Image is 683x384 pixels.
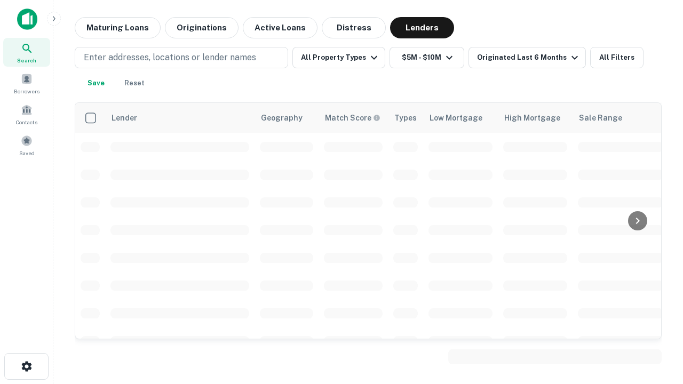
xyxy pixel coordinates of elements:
button: Originations [165,17,239,38]
th: High Mortgage [498,103,573,133]
button: $5M - $10M [390,47,464,68]
button: Enter addresses, locations or lender names [75,47,288,68]
div: Capitalize uses an advanced AI algorithm to match your search with the best lender. The match sco... [325,112,380,124]
th: Lender [105,103,255,133]
button: Maturing Loans [75,17,161,38]
div: Originated Last 6 Months [477,51,581,64]
th: Capitalize uses an advanced AI algorithm to match your search with the best lender. The match sco... [319,103,388,133]
a: Borrowers [3,69,50,98]
a: Contacts [3,100,50,129]
button: All Filters [590,47,644,68]
span: Borrowers [14,87,39,95]
button: Originated Last 6 Months [468,47,586,68]
div: Types [394,111,417,124]
button: Active Loans [243,17,317,38]
p: Enter addresses, locations or lender names [84,51,256,64]
div: High Mortgage [504,111,560,124]
div: Geography [261,111,303,124]
th: Geography [255,103,319,133]
span: Saved [19,149,35,157]
img: capitalize-icon.png [17,9,37,30]
button: Reset [117,73,152,94]
button: Lenders [390,17,454,38]
span: Contacts [16,118,37,126]
div: Low Mortgage [430,111,482,124]
iframe: Chat Widget [630,299,683,350]
button: Distress [322,17,386,38]
div: Lender [112,111,137,124]
span: Search [17,56,36,65]
button: Save your search to get updates of matches that match your search criteria. [79,73,113,94]
div: Sale Range [579,111,622,124]
a: Search [3,38,50,67]
a: Saved [3,131,50,159]
button: All Property Types [292,47,385,68]
th: Sale Range [573,103,669,133]
th: Types [388,103,423,133]
th: Low Mortgage [423,103,498,133]
h6: Match Score [325,112,378,124]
